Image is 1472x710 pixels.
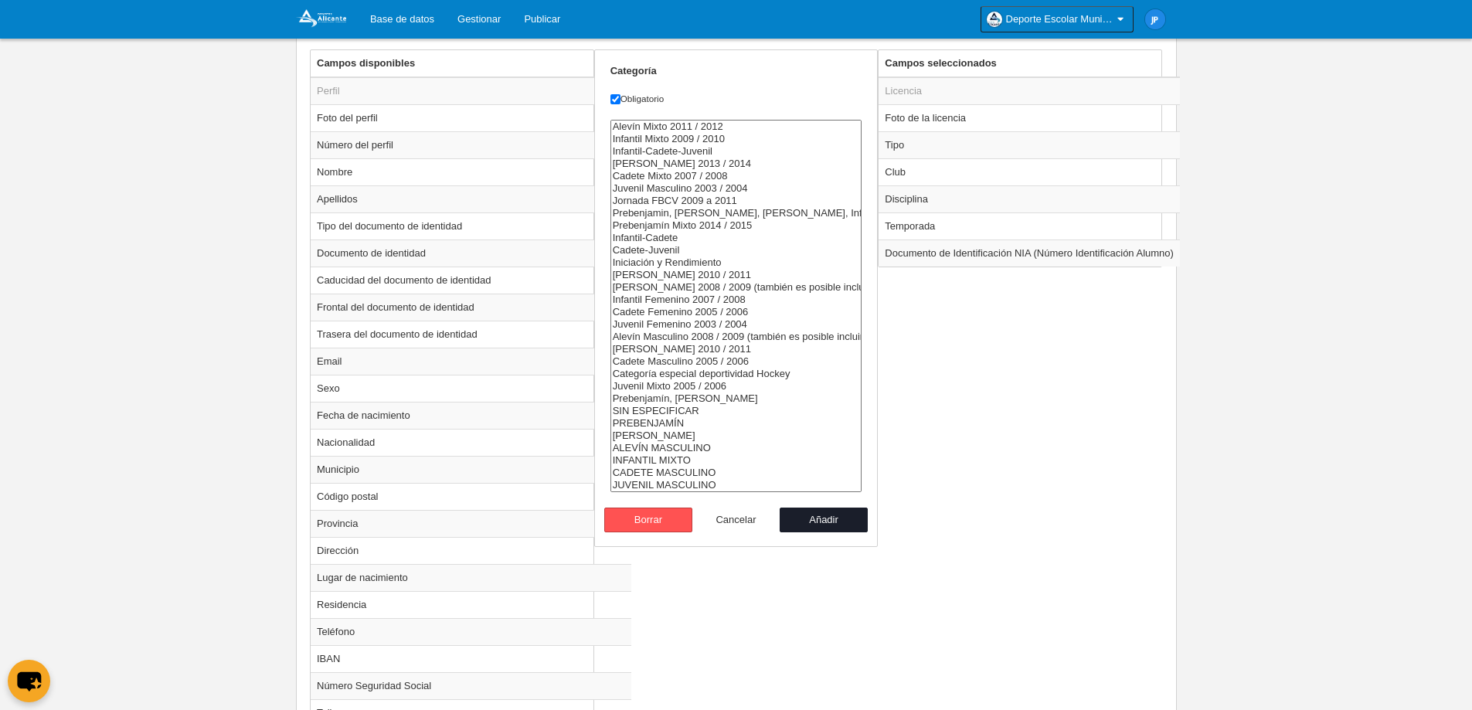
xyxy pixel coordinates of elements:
img: OawjjgO45JmU.30x30.jpg [987,12,1002,27]
td: Trasera del documento de identidad [311,321,631,348]
img: c2l6ZT0zMHgzMCZmcz05JnRleHQ9SlAmYmc9MWU4OGU1.png [1145,9,1165,29]
option: ALEVÍN MASCULINO [611,442,862,454]
td: Frontal del documento de identidad [311,294,631,321]
option: Prebenjamín, Benjamín y Alevin [611,392,862,405]
option: Juvenil Masculino 2003 / 2004 [611,182,862,195]
td: Número Seguridad Social [311,672,631,699]
td: Municipio [311,456,631,483]
option: Cadete Femenino 2005 / 2006 [611,306,862,318]
td: Teléfono [311,618,631,645]
td: Tipo del documento de identidad [311,212,631,239]
option: Jornada FBCV 2009 a 2011 [611,195,862,207]
option: Alevín Mixto 2011 / 2012 [611,121,862,133]
option: Juvenil Mixto 2005 / 2006 [611,380,862,392]
option: Cadete Mixto 2007 / 2008 [611,170,862,182]
td: Nacionalidad [311,429,631,456]
td: Código postal [311,483,631,510]
td: Perfil [311,77,631,105]
option: BENJAMÍN MIXTO [611,430,862,442]
td: Residencia [311,591,631,618]
option: SIN ESPECIFICAR [611,405,862,417]
button: Borrar [604,508,692,532]
option: Cadete Masculino 2005 / 2006 [611,355,862,368]
option: Benjamín Femenino 2010 / 2011 [611,269,862,281]
option: Iniciación y Rendimiento [611,256,862,269]
td: Apellidos [311,185,631,212]
option: Infantil-Cadete [611,232,862,244]
td: Tipo [879,131,1180,158]
option: Alevín Femenino 2008 / 2009 (también es posible incluir benjamines del 2010 / 2011) [611,281,862,294]
option: Cadete-Juvenil [611,244,862,256]
option: Benjamín Mixto 2013 / 2014 [611,158,862,170]
button: Añadir [780,508,868,532]
option: Juvenil Femenino 2003 / 2004 [611,318,862,331]
a: Deporte Escolar Municipal de [GEOGRAPHIC_DATA] [981,6,1134,32]
option: PREBENJAMÍN [611,417,862,430]
td: Fecha de nacimiento [311,402,631,429]
span: Deporte Escolar Municipal de [GEOGRAPHIC_DATA] [1006,12,1114,27]
td: Foto del perfil [311,104,631,131]
option: INFANTIL MIXTO [611,454,862,467]
option: Prebenjamín Mixto 2014 / 2015 [611,219,862,232]
td: Nombre [311,158,631,185]
option: Benjamín Masculino 2010 / 2011 [611,343,862,355]
td: Email [311,348,631,375]
td: Dirección [311,537,631,564]
img: Deporte Escolar Municipal de Alicante [296,9,346,28]
option: Categoría especial deportividad Hockey [611,368,862,380]
option: Infantil Femenino 2007 / 2008 [611,294,862,306]
td: Número del perfil [311,131,631,158]
td: Temporada [879,212,1180,239]
label: Obligatorio [610,92,862,106]
td: Sexo [311,375,631,402]
option: Alevín Masculino 2008 / 2009 (también es posible incluir benjamines del 2010 / 2011) [611,331,862,343]
strong: Categoría [610,65,657,76]
td: Documento de identidad [311,239,631,267]
option: Infantil-Cadete-Juvenil [611,145,862,158]
td: Lugar de nacimiento [311,564,631,591]
td: Caducidad del documento de identidad [311,267,631,294]
option: JUVENIL MASCULINO [611,479,862,491]
th: Campos disponibles [311,50,631,77]
td: Documento de Identificación NIA (Número Identificación Alumno) [879,239,1180,267]
td: Club [879,158,1180,185]
option: Infantil Mixto 2009 / 2010 [611,133,862,145]
input: Obligatorio [610,94,620,104]
td: Provincia [311,510,631,537]
td: IBAN [311,645,631,672]
td: Foto de la licencia [879,104,1180,131]
button: chat-button [8,660,50,702]
th: Campos seleccionados [879,50,1180,77]
button: Cancelar [692,508,780,532]
td: Disciplina [879,185,1180,212]
option: CADETE MASCULINO [611,467,862,479]
option: Prebenjamin, Benjamin, Alevin, Infantil [611,207,862,219]
td: Licencia [879,77,1180,105]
